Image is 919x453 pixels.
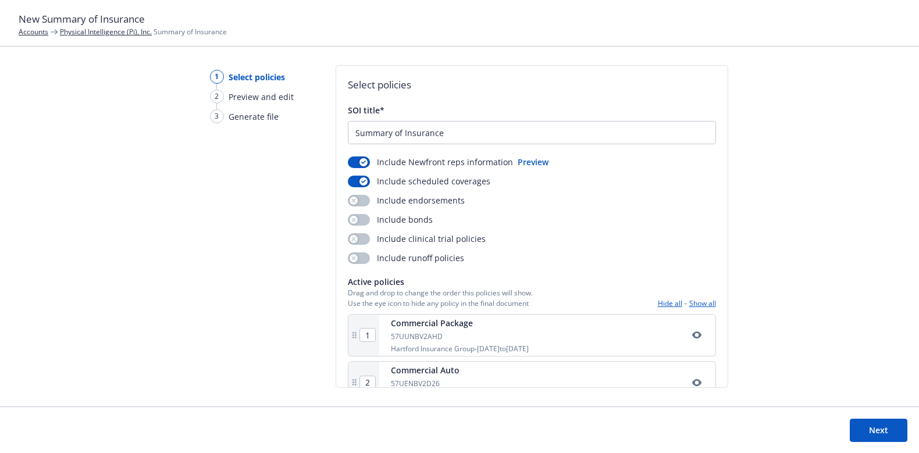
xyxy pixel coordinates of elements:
[391,317,529,329] div: Commercial Package
[391,331,529,341] div: 57UUNBV2AHD
[210,70,224,84] div: 1
[518,156,548,168] button: Preview
[689,298,716,308] button: Show all
[391,364,529,376] div: Commercial Auto
[210,90,224,104] div: 2
[348,175,490,187] div: Include scheduled coverages
[348,276,533,288] span: Active policies
[658,298,682,308] button: Hide all
[348,288,533,308] span: Drag and drop to change the order this policies will show. Use the eye icon to hide any policy in...
[19,12,900,27] h1: New Summary of Insurance
[229,71,285,83] span: Select policies
[348,194,465,206] div: Include endorsements
[850,419,907,442] button: Next
[658,298,716,308] div: -
[348,252,464,264] div: Include runoff policies
[391,379,529,388] div: 57UENBV2D26
[60,27,152,37] a: Physical Intelligence (Pi), Inc.
[348,213,433,226] div: Include bonds
[348,156,513,168] div: Include Newfront reps information
[229,110,279,123] span: Generate file
[60,27,227,37] span: Summary of Insurance
[391,344,529,354] div: Hartford Insurance Group - [DATE] to [DATE]
[348,122,715,144] input: Enter a title
[348,105,384,116] span: SOI title*
[348,233,486,245] div: Include clinical trial policies
[19,27,48,37] a: Accounts
[348,77,716,92] h2: Select policies
[348,361,716,404] div: Commercial Auto57UENBV2D26Hartford Insurance Group-[DATE]to[DATE]
[210,109,224,123] div: 3
[348,314,716,356] div: Commercial Package57UUNBV2AHDHartford Insurance Group-[DATE]to[DATE]
[229,91,294,103] span: Preview and edit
